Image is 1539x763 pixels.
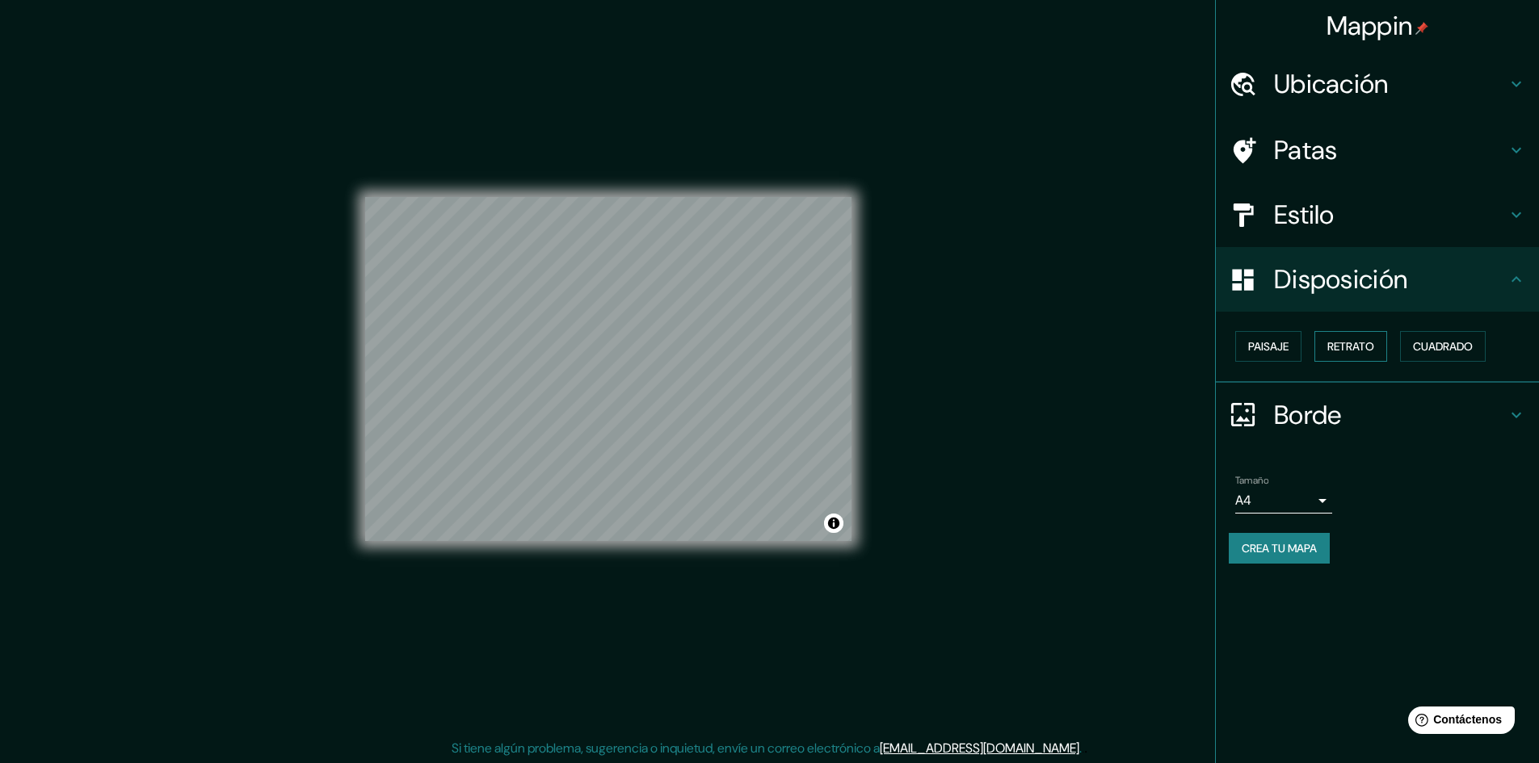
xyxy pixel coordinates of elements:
font: Retrato [1327,339,1374,354]
button: Cuadrado [1400,331,1486,362]
iframe: Lanzador de widgets de ayuda [1395,700,1521,745]
font: Patas [1274,133,1338,167]
font: . [1084,739,1087,757]
font: Mappin [1327,9,1413,43]
font: Ubicación [1274,67,1389,101]
font: Estilo [1274,198,1335,232]
button: Crea tu mapa [1229,533,1330,564]
div: Disposición [1216,247,1539,312]
font: . [1079,740,1082,757]
button: Activar o desactivar atribución [824,514,843,533]
div: A4 [1235,488,1332,514]
font: A4 [1235,492,1251,509]
font: Si tiene algún problema, sugerencia o inquietud, envíe un correo electrónico a [452,740,880,757]
a: [EMAIL_ADDRESS][DOMAIN_NAME] [880,740,1079,757]
font: Cuadrado [1413,339,1473,354]
font: Borde [1274,398,1342,432]
font: Disposición [1274,262,1407,296]
button: Retrato [1314,331,1387,362]
div: Borde [1216,383,1539,447]
img: pin-icon.png [1415,22,1428,35]
font: Paisaje [1248,339,1289,354]
font: Tamaño [1235,474,1268,487]
canvas: Mapa [365,197,851,541]
div: Ubicación [1216,52,1539,116]
font: . [1082,739,1084,757]
div: Patas [1216,118,1539,182]
div: Estilo [1216,182,1539,247]
font: Crea tu mapa [1242,541,1317,555]
button: Paisaje [1235,331,1301,362]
